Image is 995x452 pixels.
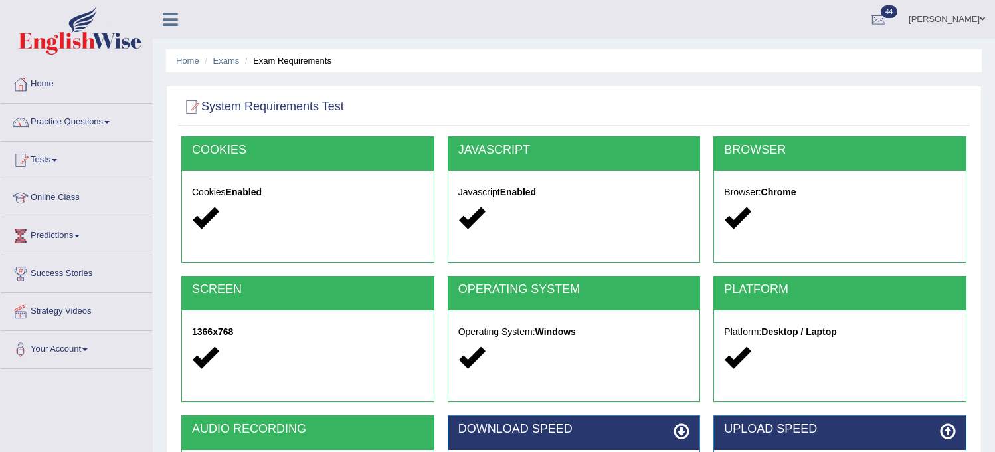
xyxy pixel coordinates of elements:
h2: PLATFORM [724,283,956,296]
a: Home [1,66,152,99]
h2: AUDIO RECORDING [192,423,424,436]
h5: Browser: [724,187,956,197]
h2: COOKIES [192,144,424,157]
strong: 1366x768 [192,326,233,337]
a: Success Stories [1,255,152,288]
strong: Enabled [226,187,262,197]
a: Tests [1,142,152,175]
h2: JAVASCRIPT [458,144,690,157]
a: Strategy Videos [1,293,152,326]
strong: Desktop / Laptop [761,326,837,337]
h2: SCREEN [192,283,424,296]
h2: UPLOAD SPEED [724,423,956,436]
h5: Platform: [724,327,956,337]
strong: Enabled [500,187,536,197]
h2: System Requirements Test [181,97,344,117]
a: Your Account [1,331,152,364]
strong: Windows [535,326,576,337]
li: Exam Requirements [242,55,331,67]
a: Online Class [1,179,152,213]
a: Home [176,56,199,66]
a: Practice Questions [1,104,152,137]
strong: Chrome [761,187,796,197]
h2: OPERATING SYSTEM [458,283,690,296]
a: Exams [213,56,240,66]
h5: Cookies [192,187,424,197]
h5: Javascript [458,187,690,197]
h2: BROWSER [724,144,956,157]
h5: Operating System: [458,327,690,337]
h2: DOWNLOAD SPEED [458,423,690,436]
span: 44 [881,5,897,18]
a: Predictions [1,217,152,251]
